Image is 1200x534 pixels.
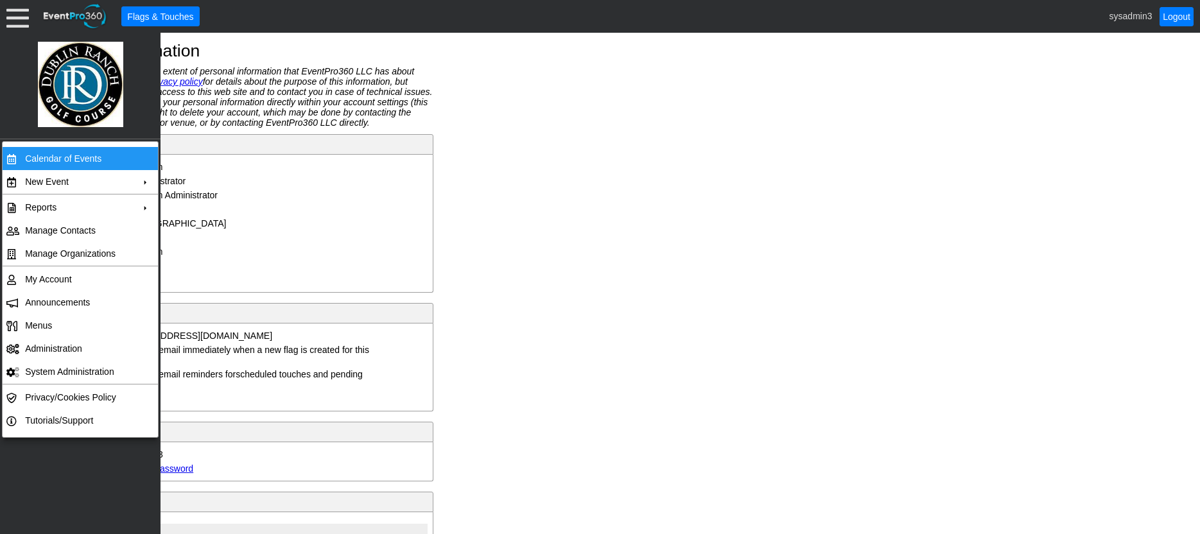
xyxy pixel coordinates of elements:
[149,76,203,87] a: privacy policy
[125,10,196,23] span: Flags & Touches
[3,242,158,265] tr: Manage Organizations
[3,337,158,360] tr: Administration
[1160,7,1194,26] a: Logout
[3,314,158,337] tr: <span>Menus</span>
[3,147,158,170] tr: Calendar of Events
[133,190,218,200] div: System Administrator
[3,386,158,409] tr: Privacy/Cookies Policy
[6,5,29,28] div: Menu: Click or 'Crtl+M' to toggle menu open/close
[51,137,430,151] div: User Identification
[3,219,158,242] tr: Manage Contacts
[48,66,433,128] div: The information below is the extent of personal information that EventPro360 LLC has about you. Y...
[51,306,430,320] div: Notifications
[20,147,135,170] td: Calendar of Events
[3,170,158,193] tr: New Event
[20,170,135,193] td: New Event
[25,320,52,331] span: Menus
[3,360,158,383] tr: System Administration
[20,409,135,432] td: Tutorials/Support
[20,268,135,291] td: My Account
[135,345,369,365] label: Send email immediately when a new flag is created for this user
[135,369,363,390] span: scheduled touches and pending flags
[118,447,426,461] td: sysadmin3
[3,409,158,432] tr: Tutorials/Support
[38,32,123,137] img: Logo
[51,425,430,439] div: User Credentials
[20,291,135,314] td: Announcements
[3,268,158,291] tr: My Account
[20,360,135,383] td: System Administration
[3,291,158,314] tr: Announcements
[51,495,430,509] div: User Permissions
[120,331,272,341] div: [EMAIL_ADDRESS][DOMAIN_NAME]
[1109,10,1152,21] span: sysadmin3
[133,218,227,228] div: [GEOGRAPHIC_DATA]
[133,246,373,257] div: System
[135,369,363,390] label: Send email reminders for
[20,386,135,409] td: Privacy/Cookies Policy
[3,196,158,219] tr: Reports
[20,219,135,242] td: Manage Contacts
[20,242,135,265] td: Manage Organizations
[42,2,109,31] img: EventPro360
[48,42,1152,60] h1: Account Information
[20,196,135,219] td: Reports
[20,337,135,360] td: Administration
